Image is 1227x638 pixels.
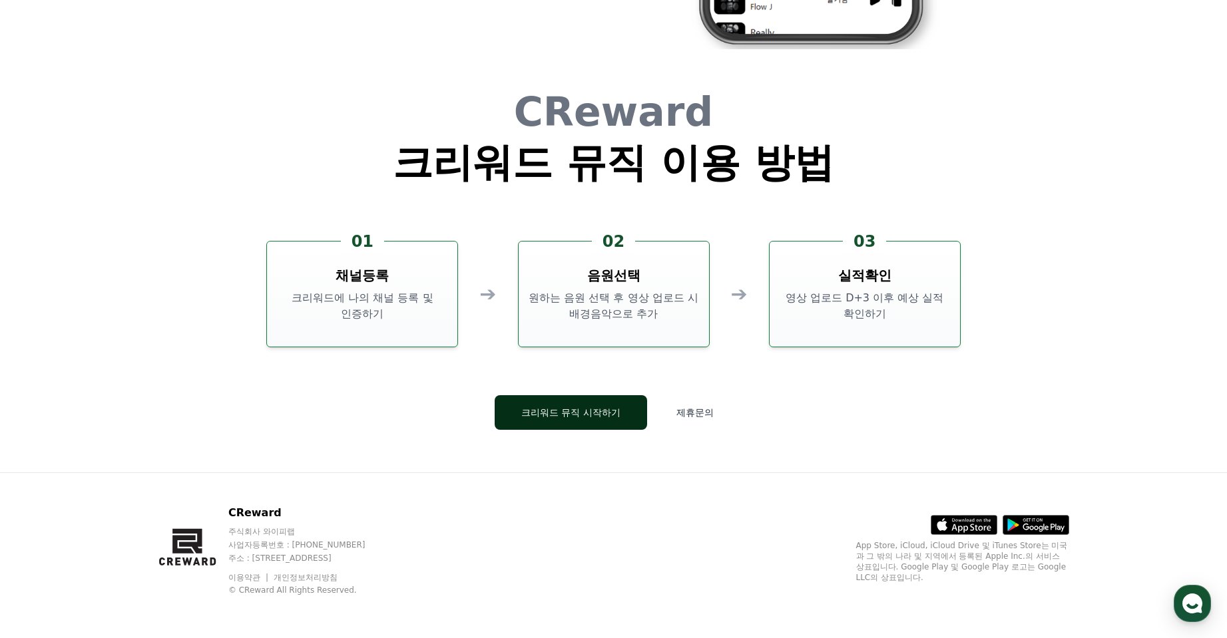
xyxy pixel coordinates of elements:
div: ➔ [479,282,496,306]
span: 대화 [122,442,138,453]
p: 사업자등록번호 : [PHONE_NUMBER] [228,540,391,550]
h3: 채널등록 [336,266,389,285]
a: 대화 [88,422,172,455]
p: 주식회사 와이피랩 [228,526,391,537]
a: 홈 [4,422,88,455]
p: 크리워드에 나의 채널 등록 및 인증하기 [272,290,452,322]
p: © CReward All Rights Reserved. [228,585,391,595]
p: 원하는 음원 선택 후 영상 업로드 시 배경음악으로 추가 [524,290,704,322]
p: CReward [228,505,391,521]
span: 홈 [42,442,50,452]
p: App Store, iCloud, iCloud Drive 및 iTunes Store는 미국과 그 밖의 나라 및 지역에서 등록된 Apple Inc.의 서비스 상표입니다. Goo... [856,540,1069,583]
h3: 실적확인 [838,266,891,285]
div: 03 [843,231,886,252]
p: 주소 : [STREET_ADDRESS] [228,553,391,563]
div: 01 [341,231,384,252]
div: ➔ [731,282,748,306]
div: 02 [592,231,635,252]
h3: 음원선택 [587,266,640,285]
span: 설정 [206,442,222,452]
button: 크리워드 뮤직 시작하기 [495,395,647,430]
p: 영상 업로드 D+3 이후 예상 실적 확인하기 [775,290,955,322]
a: 개인정보처리방침 [274,573,338,582]
a: 설정 [172,422,256,455]
h1: 크리워드 뮤직 이용 방법 [393,142,834,182]
a: 이용약관 [228,573,270,582]
button: 제휴문의 [658,395,732,430]
h1: CReward [393,92,834,132]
